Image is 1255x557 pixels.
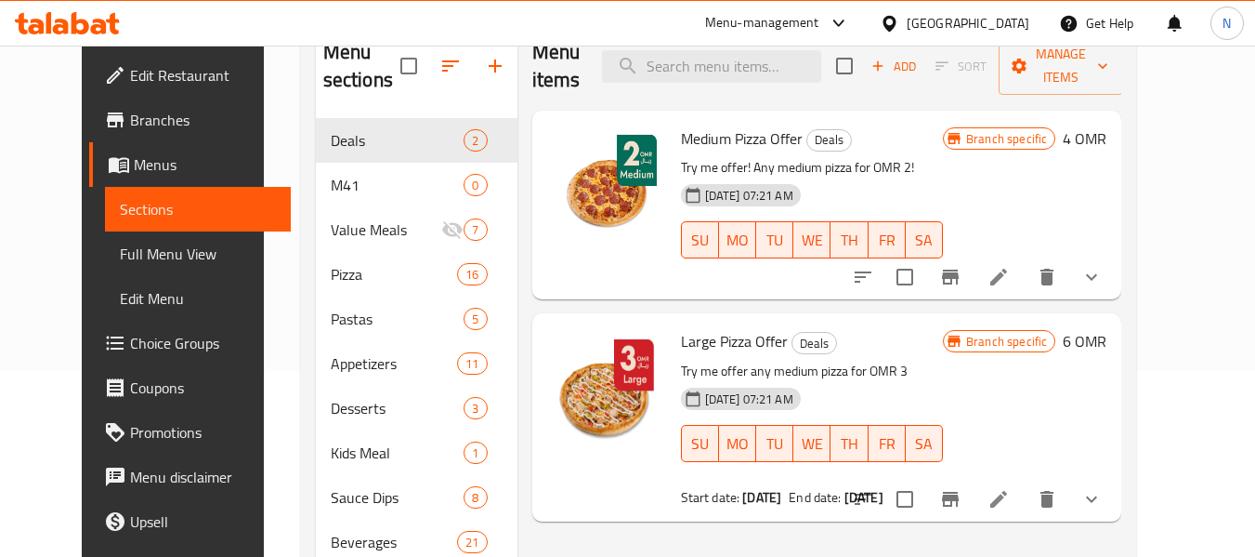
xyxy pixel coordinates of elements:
button: sort-choices [841,477,885,522]
div: Kids Meal [331,442,464,464]
span: 7 [464,221,486,239]
button: Branch-specific-item [928,255,973,299]
div: Value Meals7 [316,207,517,252]
span: Select all sections [389,46,428,86]
div: items [464,219,487,241]
span: Coupons [130,377,277,399]
h6: 4 OMR [1063,126,1106,152]
span: Choice Groups [130,332,277,354]
span: WE [801,431,823,458]
button: sort-choices [841,255,885,299]
span: TU [764,431,786,458]
span: Pastas [331,308,464,330]
button: SU [681,425,719,462]
span: Menus [134,153,277,176]
span: TH [838,431,860,458]
button: MO [719,221,756,259]
a: Edit Restaurant [89,53,292,98]
span: 2 [464,132,486,150]
span: Add [869,56,919,77]
span: Edit Restaurant [130,64,277,86]
svg: Inactive section [441,219,464,241]
span: [DATE] 07:21 AM [698,187,801,205]
span: TU [764,227,786,254]
a: Menus [89,142,292,187]
span: [DATE] 07:21 AM [698,391,801,408]
div: items [464,442,487,464]
span: Sort sections [428,44,473,88]
button: Add [864,52,923,81]
span: Add item [864,52,923,81]
span: 0 [464,177,486,194]
button: TH [830,221,868,259]
svg: Show Choices [1080,488,1103,511]
a: Full Menu View [105,232,292,276]
span: Full Menu View [120,243,277,265]
span: End date: [789,485,841,510]
span: Select to update [885,258,924,297]
div: items [464,397,487,419]
span: Branches [130,109,277,131]
a: Promotions [89,410,292,455]
span: Menu disclaimer [130,466,277,488]
span: Deals [331,129,464,152]
span: SU [689,431,712,458]
span: 3 [464,400,486,418]
span: Manage items [1013,43,1108,89]
button: TH [830,425,868,462]
div: M410 [316,163,517,207]
a: Choice Groups [89,321,292,365]
span: Upsell [130,511,277,533]
button: delete [1025,255,1069,299]
div: Sauce Dips8 [316,475,517,520]
span: TH [838,227,860,254]
button: FR [869,221,906,259]
span: Beverages [331,531,458,553]
div: items [464,486,487,509]
div: Deals [806,129,852,152]
button: delete [1025,477,1069,522]
span: Value Meals [331,219,442,241]
span: MO [726,227,749,254]
span: 5 [464,311,486,328]
h2: Menu sections [323,38,400,94]
b: [DATE] [742,485,781,510]
div: items [457,352,487,375]
button: MO [719,425,756,462]
span: 21 [458,534,486,551]
button: WE [793,425,830,462]
span: Large Pizza Offer [681,327,788,355]
span: Select section first [923,52,999,81]
button: show more [1069,255,1114,299]
button: Add section [473,44,517,88]
button: Branch-specific-item [928,477,973,522]
div: Pizza16 [316,252,517,297]
span: Branch specific [959,130,1054,148]
div: [GEOGRAPHIC_DATA] [907,13,1029,33]
button: TU [756,221,793,259]
div: items [464,308,487,330]
div: Kids Meal1 [316,431,517,475]
button: WE [793,221,830,259]
div: items [457,263,487,285]
a: Branches [89,98,292,142]
div: Deals2 [316,118,517,163]
div: Pastas5 [316,297,517,341]
img: Medium Pizza Offer [547,126,666,245]
span: Desserts [331,397,464,419]
span: Promotions [130,421,277,444]
img: Large Pizza Offer [547,328,666,447]
div: Deals [791,332,837,354]
span: 16 [458,266,486,284]
a: Edit Menu [105,276,292,321]
span: Select to update [885,480,924,519]
div: items [464,129,487,152]
div: items [464,174,487,196]
span: Edit Menu [120,287,277,310]
div: Sauce Dips [331,486,464,509]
